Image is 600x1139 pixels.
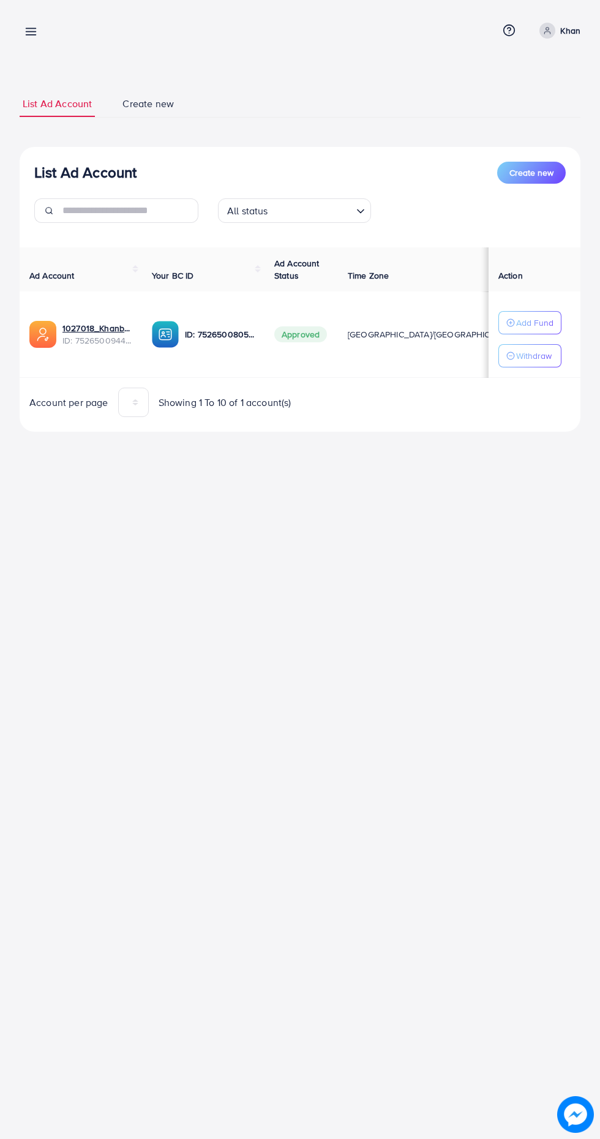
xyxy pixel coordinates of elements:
[534,23,580,39] a: Khan
[225,202,271,220] span: All status
[62,334,132,347] span: ID: 7526500944935256080
[516,348,552,363] p: Withdraw
[498,269,523,282] span: Action
[348,328,518,340] span: [GEOGRAPHIC_DATA]/[GEOGRAPHIC_DATA]
[152,321,179,348] img: ic-ba-acc.ded83a64.svg
[272,200,351,220] input: Search for option
[152,269,194,282] span: Your BC ID
[498,311,561,334] button: Add Fund
[29,321,56,348] img: ic-ads-acc.e4c84228.svg
[218,198,371,223] div: Search for option
[498,344,561,367] button: Withdraw
[29,396,108,410] span: Account per page
[274,257,320,282] span: Ad Account Status
[62,322,132,347] div: <span class='underline'>1027018_Khanbhia_1752400071646</span></br>7526500944935256080
[497,162,566,184] button: Create new
[159,396,291,410] span: Showing 1 To 10 of 1 account(s)
[23,97,92,111] span: List Ad Account
[509,167,553,179] span: Create new
[560,23,580,38] p: Khan
[516,315,553,330] p: Add Fund
[29,269,75,282] span: Ad Account
[348,269,389,282] span: Time Zone
[558,1097,593,1132] img: image
[122,97,174,111] span: Create new
[274,326,327,342] span: Approved
[34,164,137,181] h3: List Ad Account
[185,327,255,342] p: ID: 7526500805902909457
[62,322,132,334] a: 1027018_Khanbhia_1752400071646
